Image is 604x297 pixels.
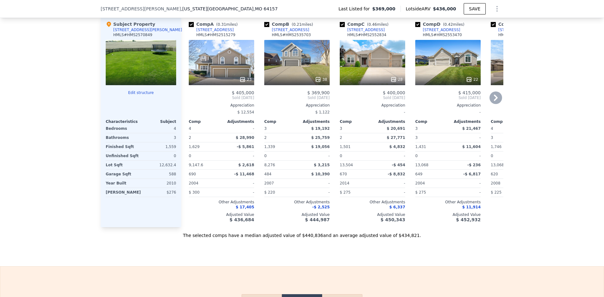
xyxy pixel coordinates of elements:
a: [STREET_ADDRESS] [491,27,536,32]
div: HMLS # HMS2535703 [272,32,311,37]
div: Lot Sqft [106,161,140,169]
div: Adjusted Value [491,212,556,217]
div: Subject Property [106,21,155,27]
a: [STREET_ADDRESS] [264,27,309,32]
div: 2 [340,133,371,142]
span: 484 [264,172,271,176]
span: -$ 236 [467,163,481,167]
span: $ 1,122 [315,110,330,114]
div: 12,632.4 [142,161,176,169]
div: HMLS # HMS2553470 [423,32,462,37]
div: 2004 [189,179,220,188]
div: - [298,151,330,160]
span: -$ 6,817 [463,172,481,176]
span: $ 27,771 [387,135,405,140]
span: Sold [DATE] [340,95,405,100]
span: 0.42 [445,22,453,27]
button: Edit structure [106,90,176,95]
div: Appreciation [264,103,330,108]
div: [STREET_ADDRESS][PERSON_NAME] [113,27,182,32]
span: 3 [264,126,267,131]
div: 2014 [340,179,371,188]
span: $ 11,604 [462,145,481,149]
div: Other Adjustments [189,200,254,205]
span: 690 [189,172,196,176]
div: Unfinished Sqft [106,151,140,160]
div: Comp E [491,21,542,27]
span: -$ 8,832 [388,172,405,176]
div: 2008 [491,179,522,188]
span: ( miles) [289,22,316,27]
span: 8,276 [264,163,275,167]
div: Other Adjustments [415,200,481,205]
span: $ 450,343 [381,217,405,222]
div: Adjustments [448,119,481,124]
div: HMLS # HMS2570849 [113,32,152,37]
div: Comp [189,119,221,124]
span: 0 [491,154,493,158]
div: - [298,188,330,197]
span: $ 369,900 [307,90,330,95]
div: Year Built [106,179,140,188]
div: Adjusted Value [264,212,330,217]
div: Adjusted Value [415,212,481,217]
span: 0 [340,154,342,158]
div: Bathrooms [106,133,140,142]
span: $ 21,467 [462,126,481,131]
div: 4 [142,124,176,133]
span: -$ 2,525 [312,205,330,209]
div: - [415,108,481,117]
div: 38 [315,76,327,83]
div: 22 [466,76,478,83]
span: 1,629 [189,145,199,149]
div: 2 [264,133,296,142]
span: [STREET_ADDRESS][PERSON_NAME] [101,6,181,12]
div: 2 [189,133,220,142]
span: $ 28,990 [236,135,254,140]
span: 0 [189,154,191,158]
span: 620 [491,172,498,176]
div: 3 [415,133,447,142]
div: 2004 [415,179,447,188]
div: Garage Sqft [106,170,140,179]
span: 1,339 [264,145,275,149]
span: $369,000 [372,6,395,12]
span: $ 405,000 [232,90,254,95]
span: 1,746 [491,145,501,149]
span: $ 444,987 [305,217,330,222]
div: - [223,179,254,188]
span: $ 12,554 [238,110,254,114]
span: $436,000 [433,6,456,11]
div: Adjusted Value [340,212,405,217]
span: $ 300 [189,190,199,195]
div: - [374,151,405,160]
span: $ 275 [415,190,426,195]
span: ( miles) [214,22,240,27]
div: 2010 [142,179,176,188]
span: $ 4,832 [389,145,405,149]
span: 3 [340,126,342,131]
span: $ 10,390 [311,172,330,176]
div: [STREET_ADDRESS] [196,27,234,32]
div: - [449,179,481,188]
div: 28 [390,76,403,83]
div: Bedrooms [106,124,140,133]
span: 13,068 [415,163,428,167]
span: 0 [415,154,418,158]
div: 0 [142,151,176,160]
span: $ 275 [340,190,350,195]
span: -$ 5,861 [237,145,254,149]
span: $ 225 [491,190,501,195]
span: 13,068 [491,163,504,167]
span: 3 [415,126,418,131]
div: 2007 [264,179,296,188]
span: Sold [DATE] [415,95,481,100]
div: Appreciation [491,103,556,108]
div: Other Adjustments [491,200,556,205]
div: Comp [491,119,523,124]
div: - [374,179,405,188]
span: 9,147.6 [189,163,203,167]
span: Last Listed for [338,6,372,12]
span: $ 20,691 [387,126,405,131]
div: 3 [491,133,522,142]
